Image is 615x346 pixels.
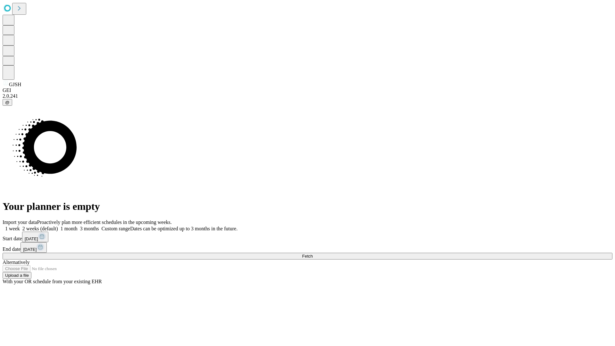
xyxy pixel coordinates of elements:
div: 2.0.241 [3,93,612,99]
span: Custom range [102,226,130,231]
h1: Your planner is empty [3,201,612,212]
span: Fetch [302,254,313,259]
span: [DATE] [23,247,37,252]
button: [DATE] [20,242,47,253]
button: @ [3,99,12,106]
span: [DATE] [25,236,38,241]
span: Proactively plan more efficient schedules in the upcoming weeks. [37,219,172,225]
span: Alternatively [3,259,29,265]
span: GJSH [9,82,21,87]
div: Start date [3,232,612,242]
span: With your OR schedule from your existing EHR [3,279,102,284]
button: Upload a file [3,272,31,279]
span: Dates can be optimized up to 3 months in the future. [130,226,237,231]
span: Import your data [3,219,37,225]
span: 3 months [80,226,99,231]
div: End date [3,242,612,253]
span: @ [5,100,10,105]
span: 1 week [5,226,20,231]
span: 2 weeks (default) [22,226,58,231]
span: 1 month [61,226,78,231]
button: Fetch [3,253,612,259]
div: GEI [3,87,612,93]
button: [DATE] [22,232,48,242]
